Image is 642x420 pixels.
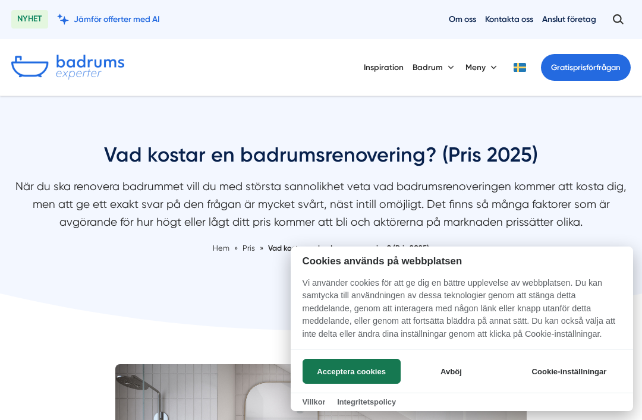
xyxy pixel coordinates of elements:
[291,277,633,349] p: Vi använder cookies för att ge dig en bättre upplevelse av webbplatsen. Du kan samtycka till anvä...
[291,255,633,267] h2: Cookies används på webbplatsen
[517,359,621,384] button: Cookie-inställningar
[404,359,498,384] button: Avböj
[303,359,401,384] button: Acceptera cookies
[303,397,326,406] a: Villkor
[337,397,396,406] a: Integritetspolicy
